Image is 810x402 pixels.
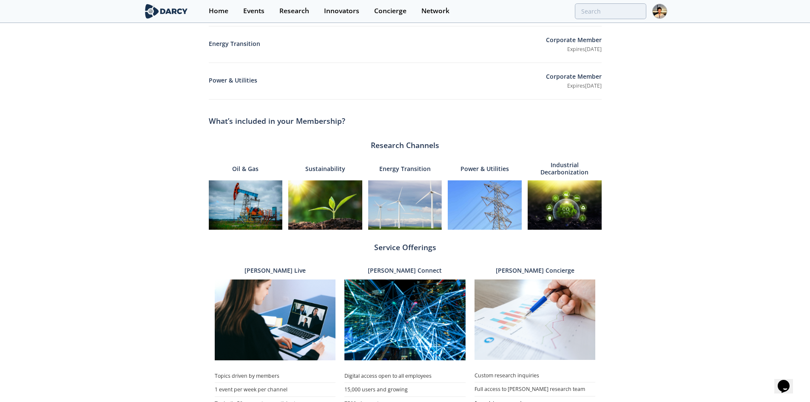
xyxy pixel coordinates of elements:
[209,76,546,86] p: Power & Utilities
[305,160,345,177] p: Sustainability
[546,46,602,53] p: Expires [DATE]
[243,8,264,14] div: Events
[244,267,306,274] p: [PERSON_NAME] Live
[209,242,602,253] div: Service Offerings
[215,279,336,360] img: live-17253cde4cdabfb05c4a20972cc3b2f9.jpg
[209,180,283,230] img: oilandgas-64dff166b779d667df70ba2f03b7bb17.jpg
[546,82,602,90] p: Expires [DATE]
[209,140,602,151] div: Research Channels
[774,368,801,393] iframe: chat widget
[448,180,522,230] img: power-0245a545bc4df729e8541453bebf1337.jpg
[279,8,309,14] div: Research
[575,3,646,19] input: Advanced Search
[209,39,546,50] p: Energy Transition
[344,279,466,360] img: connect-8d431ec54df3a5dd744a4bcccedeb8a0.jpg
[379,160,431,177] p: Energy Transition
[344,382,466,396] li: 15,000 users and growing
[215,369,336,383] li: Topics driven by members
[374,8,406,14] div: Concierge
[288,180,362,230] img: sustainability-770903ad21d5b8021506027e77cf2c8d.jpg
[546,35,602,46] p: Corporate Member
[344,369,466,383] li: Digital access open to all employees
[528,160,602,177] p: Industrial Decarbonization
[324,8,359,14] div: Innovators
[215,382,336,396] li: 1 event per week per channel
[475,369,596,382] li: Custom research inquiries
[421,8,449,14] div: Network
[652,4,667,19] img: Profile
[368,267,442,274] p: [PERSON_NAME] Connect
[475,382,596,396] li: Full access to [PERSON_NAME] research team
[209,111,602,131] div: What’s included in your Membership?
[528,180,602,230] img: industrial-decarbonization-299db23ffd2d26ea53b85058e0ea4a31.jpg
[209,8,228,14] div: Home
[232,160,259,177] p: Oil & Gas
[496,267,574,274] p: [PERSON_NAME] Concierge
[460,160,509,177] p: Power & Utilities
[368,180,442,230] img: energy-e11202bc638c76e8d54b5a3ddfa9579d.jpg
[475,279,596,360] img: concierge-5db4edbf2153b3da9c7aa0fe793e4c1d.jpg
[546,72,602,83] p: Corporate Member
[143,4,190,19] img: logo-wide.svg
